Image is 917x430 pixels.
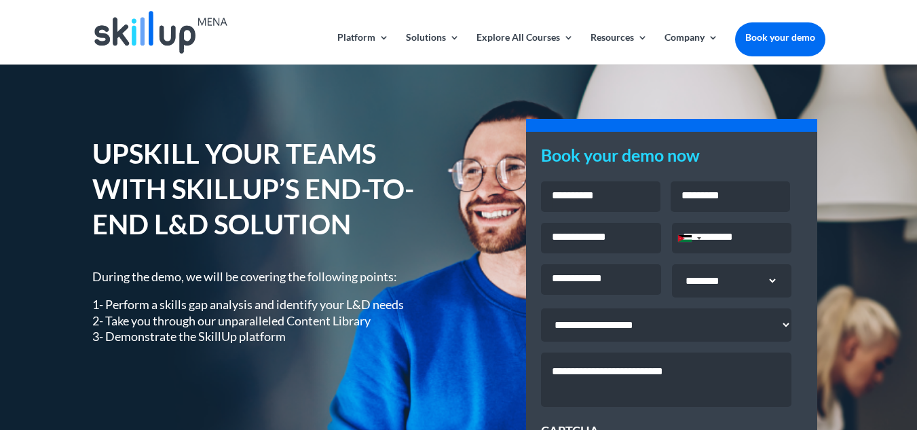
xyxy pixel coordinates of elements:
[591,33,648,65] a: Resources
[849,365,917,430] iframe: Chat Widget
[406,33,460,65] a: Solutions
[337,33,389,65] a: Platform
[665,33,718,65] a: Company
[92,269,438,345] div: During the demo, we will be covering the following points:
[673,223,705,253] div: Selected country
[476,33,574,65] a: Explore All Courses
[92,297,438,344] p: 1- Perform a skills gap analysis and identify your L&D needs 2- Take you through our unparalleled...
[94,11,227,54] img: Skillup Mena
[92,136,438,249] h1: UPSKILL YOUR TEAMS WITH SKILLUP’S END-TO-END L&D SOLUTION
[735,22,825,52] a: Book your demo
[541,147,802,171] h3: Book your demo now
